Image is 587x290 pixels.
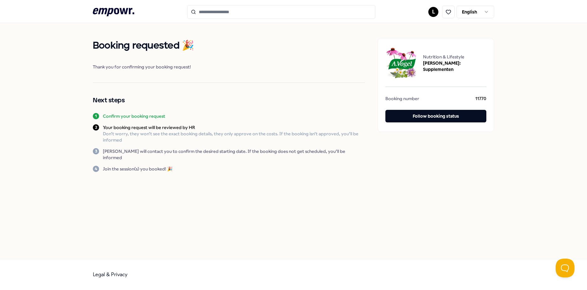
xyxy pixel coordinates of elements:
iframe: Help Scout Beacon - Open [556,259,574,277]
button: Follow booking status [385,110,486,122]
a: Follow booking status [385,110,486,124]
span: Thank you for confirming your booking request! [93,64,365,70]
p: [PERSON_NAME] will contact you to confirm the desired starting date. If the booking does not get ... [103,148,365,161]
p: Don’t worry, they won’t see the exact booking details, they only approve on the costs. If the boo... [103,131,365,143]
div: 2 [93,124,99,131]
p: Confirm your booking request [103,113,165,119]
div: 3 [93,148,99,154]
img: package image [385,47,418,79]
h2: Next steps [93,95,365,105]
span: 11770 [475,95,486,104]
button: L [428,7,438,17]
p: Join the session(s) you booked! 🎉 [103,166,172,172]
p: Your booking request will be reviewed by HR [103,124,365,131]
span: [PERSON_NAME]: Supplementen [423,60,486,72]
h1: Booking requested 🎉 [93,38,365,54]
div: 1 [93,113,99,119]
span: Booking number [385,95,419,104]
input: Search for products, categories or subcategories [187,5,375,19]
a: Legal & Privacy [93,271,128,277]
span: Nutrition & Lifestyle [423,54,486,60]
div: 4 [93,166,99,172]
